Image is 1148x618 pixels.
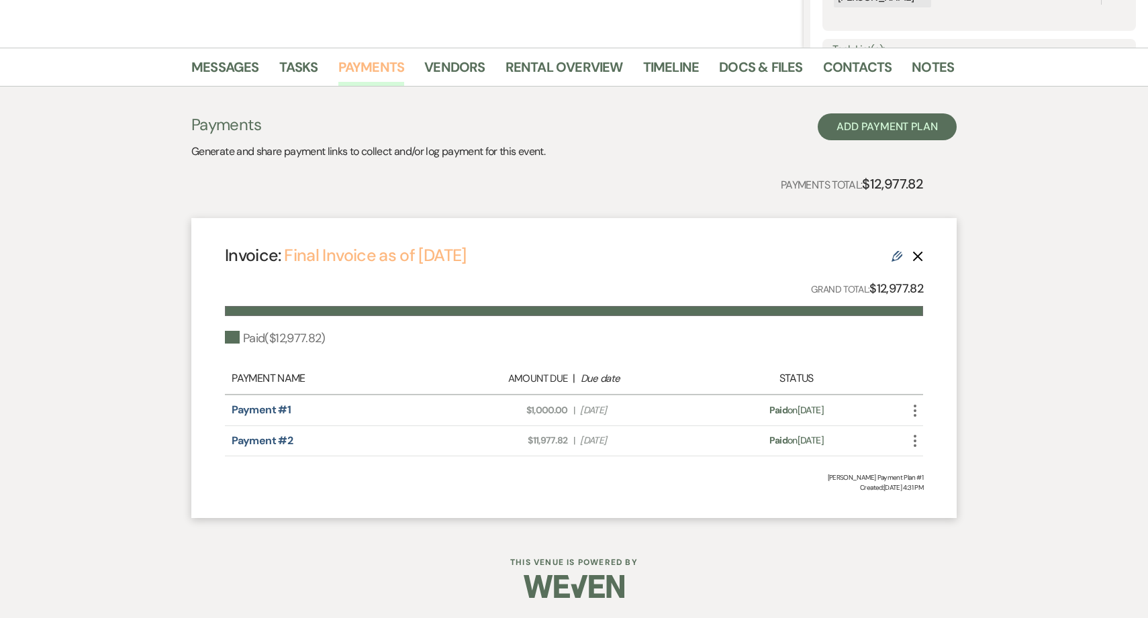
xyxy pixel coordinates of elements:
[444,403,568,417] span: $1,000.00
[862,175,923,193] strong: $12,977.82
[869,280,923,297] strong: $12,977.82
[506,56,623,86] a: Rental Overview
[191,113,545,136] h3: Payments
[338,56,405,86] a: Payments
[580,433,704,448] span: [DATE]
[444,433,568,448] span: $11,977.82
[832,40,1126,60] label: Task List(s):
[424,56,485,86] a: Vendors
[437,370,711,387] div: |
[781,173,923,195] p: Payments Total:
[581,371,704,387] div: Due date
[711,433,882,448] div: on [DATE]
[524,563,624,610] img: Weven Logo
[284,244,466,266] a: Final Invoice as of [DATE]
[573,433,575,448] span: |
[823,56,892,86] a: Contacts
[912,56,954,86] a: Notes
[818,113,957,140] button: Add Payment Plan
[232,370,437,387] div: Payment Name
[191,56,259,86] a: Messages
[711,403,882,417] div: on [DATE]
[444,371,567,387] div: Amount Due
[719,56,802,86] a: Docs & Files
[225,472,923,482] div: [PERSON_NAME] Payment Plan #1
[232,403,291,417] a: Payment #1
[711,370,882,387] div: Status
[279,56,318,86] a: Tasks
[643,56,700,86] a: Timeline
[225,329,326,348] div: Paid ( $12,977.82 )
[811,279,923,299] p: Grand Total:
[225,244,467,267] h4: Invoice:
[769,434,787,446] span: Paid
[573,403,575,417] span: |
[580,403,704,417] span: [DATE]
[232,433,293,448] a: Payment #2
[769,404,787,416] span: Paid
[225,482,923,493] span: Created: [DATE] 4:31 PM
[191,143,545,160] p: Generate and share payment links to collect and/or log payment for this event.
